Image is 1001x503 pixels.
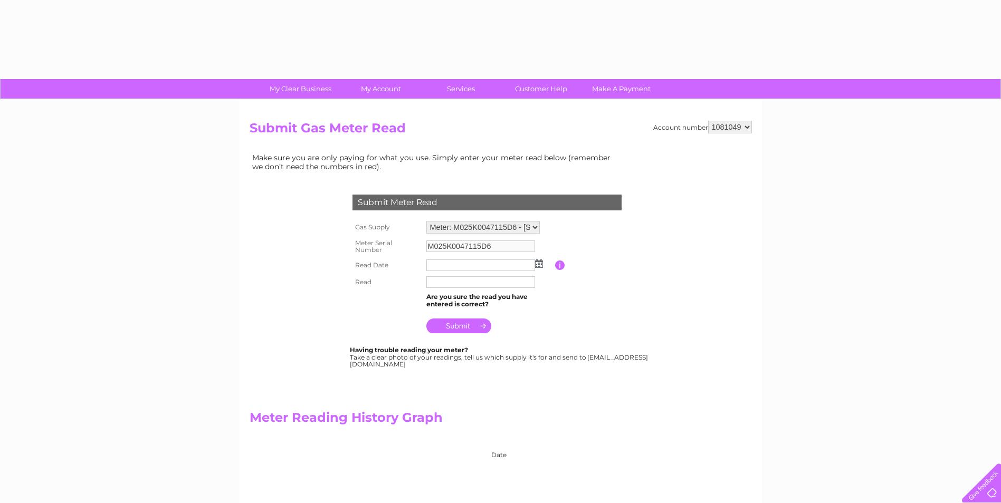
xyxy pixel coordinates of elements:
a: Services [417,79,504,99]
th: Meter Serial Number [350,236,424,257]
div: Take a clear photo of your readings, tell us which supply it's for and send to [EMAIL_ADDRESS][DO... [350,346,650,368]
img: ... [535,259,543,268]
h2: Submit Gas Meter Read [250,121,752,141]
a: Make A Payment [578,79,665,99]
div: Account number [653,121,752,133]
div: Date [323,441,619,459]
h2: Meter Reading History Graph [250,410,619,430]
td: Make sure you are only paying for what you use. Simply enter your meter read below (remember we d... [250,151,619,173]
th: Read [350,274,424,291]
div: Submit Meter Read [352,195,622,210]
input: Submit [426,318,491,333]
th: Gas Supply [350,218,424,236]
b: Having trouble reading your meter? [350,346,468,354]
a: Customer Help [498,79,585,99]
th: Read Date [350,257,424,274]
input: Information [555,260,565,270]
a: My Account [337,79,424,99]
a: My Clear Business [257,79,344,99]
td: Are you sure the read you have entered is correct? [424,291,555,311]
